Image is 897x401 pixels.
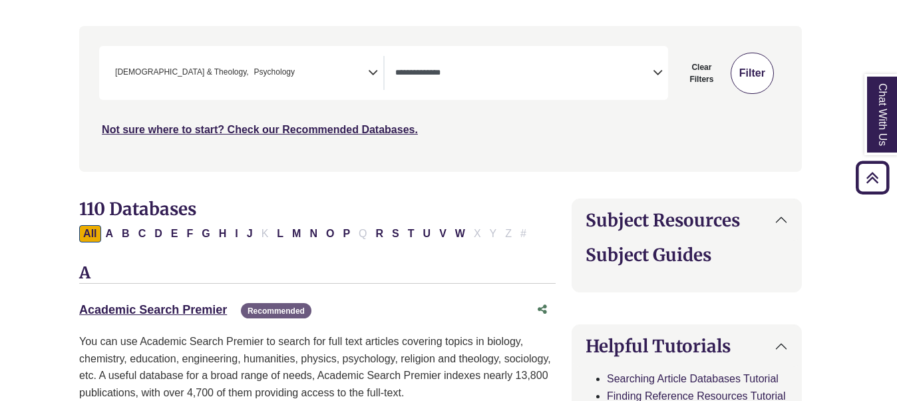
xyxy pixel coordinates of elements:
[110,66,249,79] li: Bible & Theology
[118,225,134,242] button: Filter Results B
[79,227,532,238] div: Alpha-list to filter by first letter of database name
[372,225,388,242] button: Filter Results R
[150,225,166,242] button: Filter Results D
[134,225,150,242] button: Filter Results C
[851,169,894,187] a: Back to Top
[395,69,653,79] textarea: Search
[79,198,196,220] span: 110 Databases
[586,244,788,265] h2: Subject Guides
[79,26,802,171] nav: Search filters
[529,297,556,322] button: Share this database
[231,225,242,242] button: Filter Results I
[572,325,801,367] button: Helpful Tutorials
[435,225,450,242] button: Filter Results V
[572,199,801,241] button: Subject Resources
[322,225,338,242] button: Filter Results O
[607,373,779,384] a: Searching Article Databases Tutorial
[79,264,556,284] h3: A
[305,225,321,242] button: Filter Results N
[404,225,419,242] button: Filter Results T
[273,225,287,242] button: Filter Results L
[249,66,295,79] li: Psychology
[215,225,231,242] button: Filter Results H
[288,225,305,242] button: Filter Results M
[198,225,214,242] button: Filter Results G
[115,66,249,79] span: [DEMOGRAPHIC_DATA] & Theology
[676,53,727,94] button: Clear Filters
[254,66,295,79] span: Psychology
[79,225,100,242] button: All
[102,225,118,242] button: Filter Results A
[243,225,257,242] button: Filter Results J
[419,225,435,242] button: Filter Results U
[167,225,182,242] button: Filter Results E
[79,333,556,401] p: You can use Academic Search Premier to search for full text articles covering topics in biology, ...
[297,69,303,79] textarea: Search
[182,225,197,242] button: Filter Results F
[102,124,418,135] a: Not sure where to start? Check our Recommended Databases.
[451,225,469,242] button: Filter Results W
[731,53,774,94] button: Submit for Search Results
[79,303,227,316] a: Academic Search Premier
[241,303,311,318] span: Recommended
[388,225,403,242] button: Filter Results S
[339,225,354,242] button: Filter Results P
